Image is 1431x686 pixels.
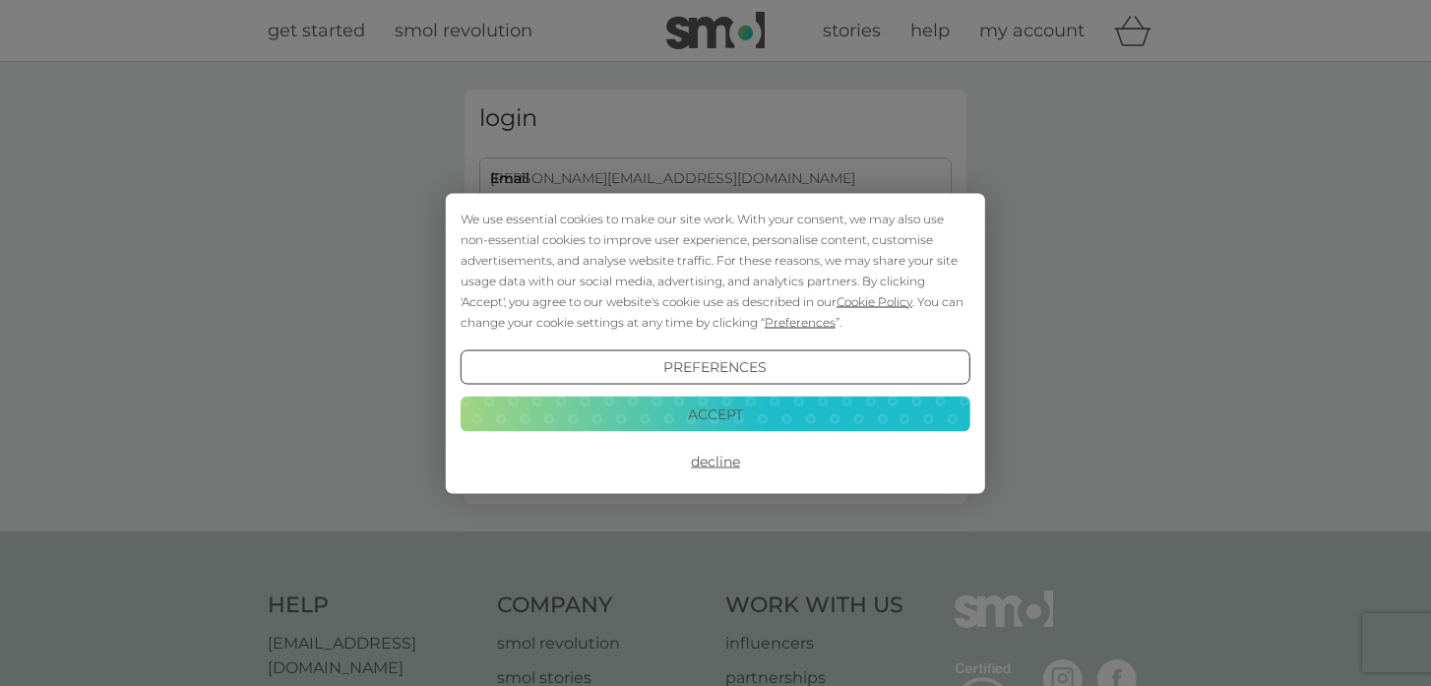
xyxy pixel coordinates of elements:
button: Accept [461,397,970,432]
div: Cookie Consent Prompt [446,193,985,493]
span: Cookie Policy [837,293,912,308]
div: We use essential cookies to make our site work. With your consent, we may also use non-essential ... [461,208,970,332]
span: Preferences [765,314,836,329]
button: Preferences [461,349,970,385]
button: Decline [461,444,970,479]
